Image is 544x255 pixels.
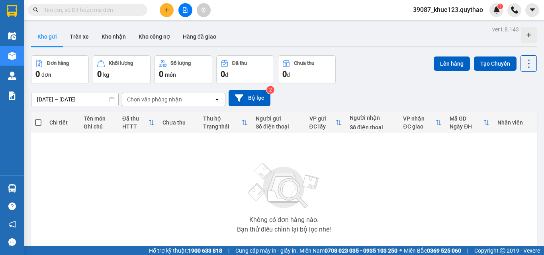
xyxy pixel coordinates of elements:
[132,27,176,46] button: Kho công nợ
[97,69,102,79] span: 0
[127,95,182,103] div: Chọn văn phòng nhận
[228,246,229,255] span: |
[31,27,63,46] button: Kho gửi
[8,238,16,246] span: message
[203,115,241,122] div: Thu hộ
[282,69,287,79] span: 0
[203,123,241,130] div: Trạng thái
[170,60,191,66] div: Số lượng
[63,27,95,46] button: Trên xe
[93,55,151,84] button: Khối lượng0kg
[521,27,537,43] div: Tạo kho hàng mới
[525,3,539,17] button: caret-down
[497,119,533,126] div: Nhân viên
[294,60,314,66] div: Chưa thu
[221,69,225,79] span: 0
[499,4,501,9] span: 1
[178,3,192,17] button: file-add
[278,55,336,84] button: Chưa thu0đ
[31,93,118,106] input: Select a date range.
[122,123,148,130] div: HTTT
[49,119,76,126] div: Chi tiết
[266,86,274,94] sup: 2
[155,55,212,84] button: Số lượng0món
[450,123,483,130] div: Ngày ĐH
[427,247,461,254] strong: 0369 525 060
[7,5,17,17] img: logo-vxr
[199,112,252,133] th: Toggle SortBy
[8,72,16,80] img: warehouse-icon
[256,115,301,122] div: Người gửi
[299,246,397,255] span: Miền Nam
[403,115,435,122] div: VP nhận
[497,4,503,9] sup: 1
[8,32,16,40] img: warehouse-icon
[176,27,223,46] button: Hàng đã giao
[244,158,324,214] img: svg+xml;base64,PHN2ZyBjbGFzcz0ibGlzdC1wbHVnX19zdmciIHhtbG5zPSJodHRwOi8vd3d3LnczLm9yZy8yMDAwL3N2Zy...
[84,123,114,130] div: Ghi chú
[235,246,297,255] span: Cung cấp máy in - giấy in:
[237,226,331,233] div: Bạn thử điều chỉnh lại bộ lọc nhé!
[33,7,39,13] span: search
[118,112,159,133] th: Toggle SortBy
[434,56,470,71] button: Lên hàng
[309,123,335,130] div: ĐC lấy
[404,246,461,255] span: Miền Bắc
[229,90,270,106] button: Bộ lọc
[47,60,69,66] div: Đơn hàng
[511,6,518,14] img: phone-icon
[41,72,51,78] span: đơn
[529,6,536,14] span: caret-down
[164,7,170,13] span: plus
[305,112,346,133] th: Toggle SortBy
[182,7,188,13] span: file-add
[44,6,138,14] input: Tìm tên, số ĐT hoặc mã đơn
[325,247,397,254] strong: 0708 023 035 - 0935 103 250
[188,247,222,254] strong: 1900 633 818
[309,115,335,122] div: VP gửi
[403,123,435,130] div: ĐC giao
[256,123,301,130] div: Số điện thoại
[84,115,114,122] div: Tên món
[31,55,89,84] button: Đơn hàng0đơn
[232,60,247,66] div: Đã thu
[165,72,176,78] span: món
[446,112,493,133] th: Toggle SortBy
[407,5,489,15] span: 39087_khue123.quythao
[109,60,133,66] div: Khối lượng
[122,115,148,122] div: Đã thu
[399,249,402,252] span: ⚪️
[8,220,16,228] span: notification
[500,248,505,253] span: copyright
[225,72,228,78] span: đ
[287,72,290,78] span: đ
[35,69,40,79] span: 0
[214,96,220,103] svg: open
[399,112,446,133] th: Toggle SortBy
[8,52,16,60] img: warehouse-icon
[8,202,16,210] span: question-circle
[350,124,395,130] div: Số điện thoại
[103,72,109,78] span: kg
[216,55,274,84] button: Đã thu0đ
[350,115,395,121] div: Người nhận
[492,25,519,34] div: ver 1.8.143
[95,27,132,46] button: Kho nhận
[149,246,222,255] span: Hỗ trợ kỹ thuật:
[201,7,206,13] span: aim
[160,3,174,17] button: plus
[450,115,483,122] div: Mã GD
[474,56,517,71] button: Tạo Chuyến
[159,69,163,79] span: 0
[467,246,468,255] span: |
[162,119,195,126] div: Chưa thu
[493,6,500,14] img: icon-new-feature
[8,184,16,193] img: warehouse-icon
[197,3,211,17] button: aim
[249,217,319,223] div: Không có đơn hàng nào.
[8,91,16,100] img: solution-icon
